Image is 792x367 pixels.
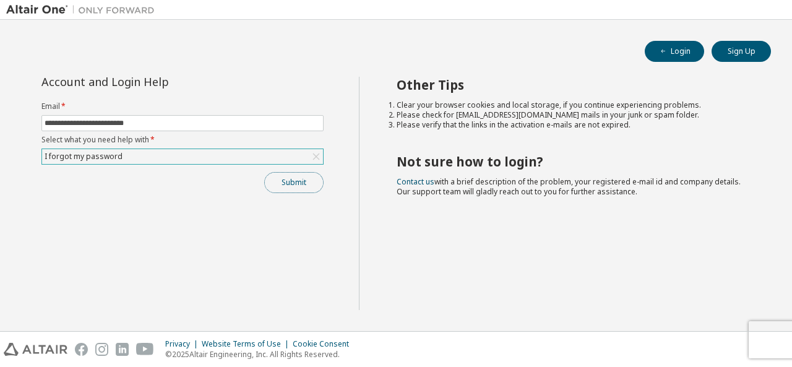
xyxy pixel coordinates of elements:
[397,176,741,197] span: with a brief description of the problem, your registered e-mail id and company details. Our suppo...
[42,149,323,164] div: I forgot my password
[136,343,154,356] img: youtube.svg
[712,41,771,62] button: Sign Up
[75,343,88,356] img: facebook.svg
[41,77,267,87] div: Account and Login Help
[116,343,129,356] img: linkedin.svg
[202,339,293,349] div: Website Terms of Use
[264,172,324,193] button: Submit
[397,77,749,93] h2: Other Tips
[6,4,161,16] img: Altair One
[397,100,749,110] li: Clear your browser cookies and local storage, if you continue experiencing problems.
[41,135,324,145] label: Select what you need help with
[4,343,67,356] img: altair_logo.svg
[293,339,356,349] div: Cookie Consent
[645,41,704,62] button: Login
[397,120,749,130] li: Please verify that the links in the activation e-mails are not expired.
[397,110,749,120] li: Please check for [EMAIL_ADDRESS][DOMAIN_NAME] mails in your junk or spam folder.
[397,176,434,187] a: Contact us
[95,343,108,356] img: instagram.svg
[165,339,202,349] div: Privacy
[397,153,749,170] h2: Not sure how to login?
[165,349,356,360] p: © 2025 Altair Engineering, Inc. All Rights Reserved.
[43,150,124,163] div: I forgot my password
[41,101,324,111] label: Email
